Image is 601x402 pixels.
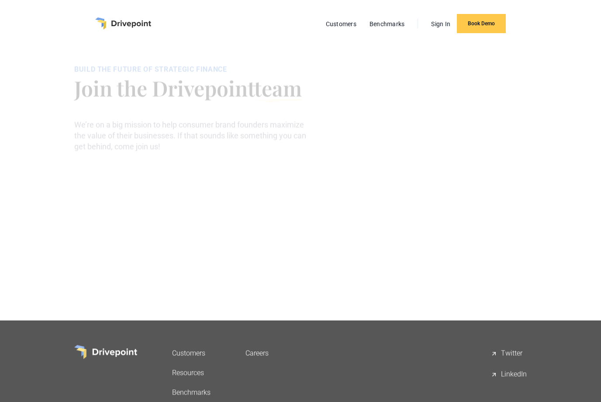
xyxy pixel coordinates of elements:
[427,18,455,30] a: Sign In
[172,365,211,381] a: Resources
[501,369,527,380] div: LinkedIn
[321,18,361,30] a: Customers
[172,384,211,400] a: Benchmarks
[365,18,409,30] a: Benchmarks
[74,77,314,98] h1: Join the Drivepoint
[457,14,506,33] a: Book Demo
[254,74,302,102] span: team
[490,345,527,362] a: Twitter
[74,119,314,152] p: We’re on a big mission to help consumer brand founders maximize the value of their businesses. If...
[172,345,211,361] a: Customers
[501,348,522,359] div: Twitter
[490,366,527,383] a: LinkedIn
[74,65,314,74] div: BUILD THE FUTURE OF STRATEGIC FINANCE
[95,17,151,30] a: home
[245,345,269,361] a: Careers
